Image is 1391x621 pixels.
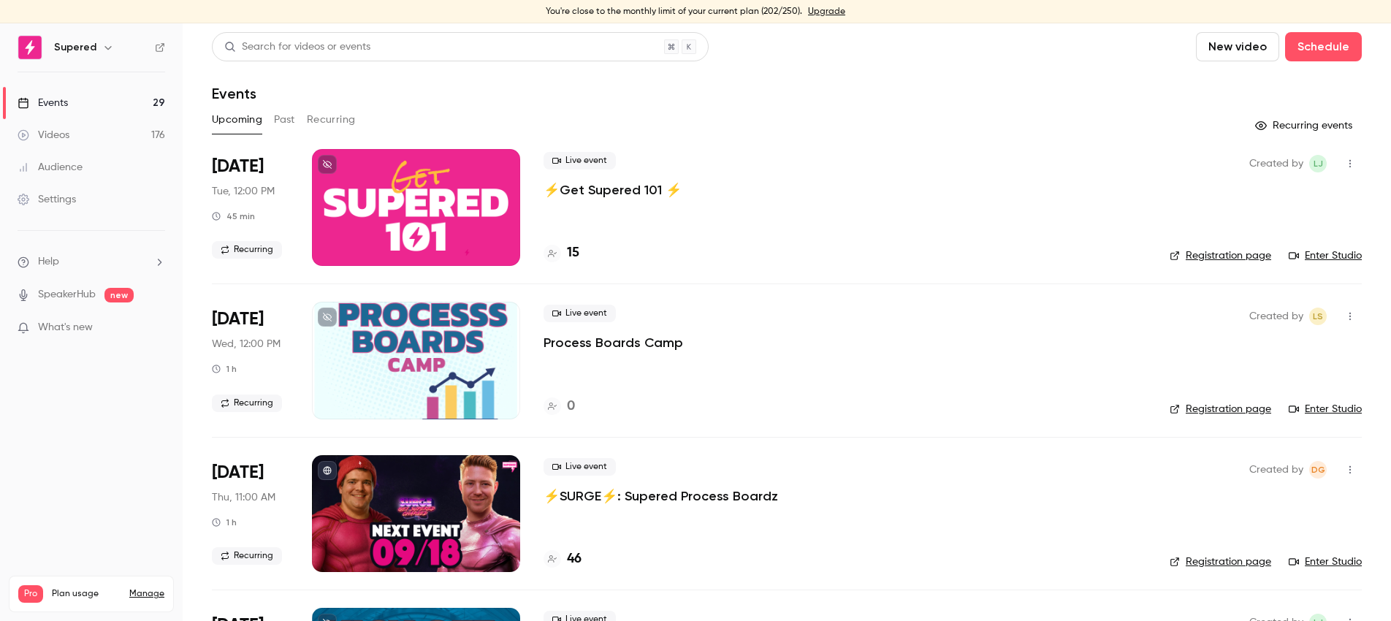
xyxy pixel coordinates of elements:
a: Process Boards Camp [544,334,683,351]
div: Videos [18,128,69,142]
span: Lindsay John [1309,155,1327,172]
span: Live event [544,152,616,169]
a: 46 [544,549,582,569]
a: Enter Studio [1289,555,1362,569]
div: 1 h [212,517,237,528]
h1: Events [212,85,256,102]
a: ⚡️Get Supered 101 ⚡️ [544,181,682,199]
h6: Supered [54,40,96,55]
span: D'Ana Guiloff [1309,461,1327,479]
div: Sep 16 Tue, 12:00 PM (America/New York) [212,149,289,266]
span: [DATE] [212,461,264,484]
span: Recurring [212,241,282,259]
span: [DATE] [212,155,264,178]
div: Events [18,96,68,110]
span: Live event [544,458,616,476]
a: Registration page [1170,555,1271,569]
a: Enter Studio [1289,402,1362,416]
span: new [104,288,134,302]
a: 0 [544,397,575,416]
div: Search for videos or events [224,39,370,55]
span: LS [1313,308,1323,325]
button: New video [1196,32,1279,61]
div: Audience [18,160,83,175]
span: Help [38,254,59,270]
div: 1 h [212,363,237,375]
span: LJ [1314,155,1323,172]
span: Recurring [212,547,282,565]
a: Manage [129,588,164,600]
span: Thu, 11:00 AM [212,490,275,505]
span: Tue, 12:00 PM [212,184,275,199]
button: Upcoming [212,108,262,132]
span: Recurring [212,395,282,412]
div: Settings [18,192,76,207]
span: DG [1311,461,1325,479]
span: Live event [544,305,616,322]
span: Created by [1249,308,1303,325]
a: ⚡️SURGE⚡️: Supered Process Boardz [544,487,778,505]
li: help-dropdown-opener [18,254,165,270]
span: Created by [1249,461,1303,479]
button: Past [274,108,295,132]
button: Schedule [1285,32,1362,61]
span: What's new [38,320,93,335]
a: Registration page [1170,248,1271,263]
div: Sep 18 Thu, 11:00 AM (America/New York) [212,455,289,572]
a: Enter Studio [1289,248,1362,263]
a: Registration page [1170,402,1271,416]
span: [DATE] [212,308,264,331]
h4: 0 [567,397,575,416]
img: Supered [18,36,42,59]
button: Recurring events [1249,114,1362,137]
span: Plan usage [52,588,121,600]
span: Lindsey Smith [1309,308,1327,325]
div: 45 min [212,210,255,222]
a: SpeakerHub [38,287,96,302]
a: Upgrade [808,6,845,18]
h4: 15 [567,243,579,263]
span: Created by [1249,155,1303,172]
iframe: Noticeable Trigger [148,321,165,335]
div: Sep 17 Wed, 10:00 AM (America/Denver) [212,302,289,419]
a: 15 [544,243,579,263]
button: Recurring [307,108,356,132]
span: Pro [18,585,43,603]
h4: 46 [567,549,582,569]
span: Wed, 12:00 PM [212,337,281,351]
